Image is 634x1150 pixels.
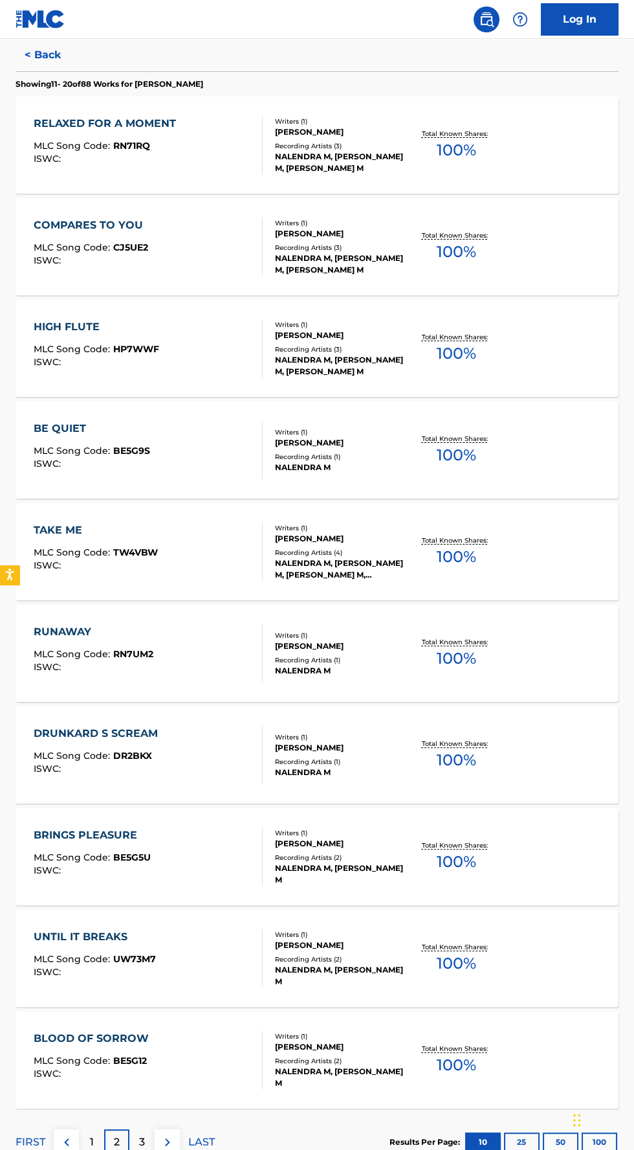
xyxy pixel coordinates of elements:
[275,344,406,354] div: Recording Artists ( 3 )
[421,637,490,647] p: Total Known Shares:
[512,12,528,27] img: help
[275,558,406,581] div: NALENDRA M, [PERSON_NAME] M, [PERSON_NAME] M, [PERSON_NAME] M
[421,129,490,139] p: Total Known Shares:
[275,838,406,850] div: [PERSON_NAME]
[34,1055,113,1066] span: MLC Song Code :
[479,12,494,27] img: search
[16,78,203,90] p: Showing 11 - 20 of 88 Works for [PERSON_NAME]
[139,1134,145,1150] p: 3
[275,862,406,886] div: NALENDRA M, [PERSON_NAME] M
[34,1068,64,1079] span: ISWC :
[34,445,113,457] span: MLC Song Code :
[436,545,475,569] span: 100 %
[34,726,164,741] div: DRUNKARD S SCREAM
[34,254,64,266] span: ISWC :
[421,434,490,444] p: Total Known Shares:
[34,140,113,152] span: MLC Song Code :
[188,1134,215,1150] p: LAST
[436,850,475,874] span: 100 %
[275,1066,406,1089] div: NALENDRA M, [PERSON_NAME] M
[275,640,406,652] div: [PERSON_NAME]
[34,661,64,673] span: ISWC :
[34,1031,155,1046] div: BLOOD OF SORROW
[113,648,153,660] span: RN7UM2
[275,655,406,665] div: Recording Artists ( 1 )
[34,851,113,863] span: MLC Song Code :
[114,1134,120,1150] p: 2
[34,929,156,945] div: UNTIL IT BREAKS
[59,1134,74,1150] img: left
[275,742,406,754] div: [PERSON_NAME]
[275,462,406,473] div: NALENDRA M
[436,342,475,365] span: 100 %
[16,96,618,194] a: RELAXED FOR A MOMENTMLC Song Code:RN71RQISWC:Writers (1)[PERSON_NAME]Recording Artists (3)NALENDR...
[275,243,406,253] div: Recording Artists ( 3 )
[421,840,490,850] p: Total Known Shares:
[275,631,406,640] div: Writers ( 1 )
[275,253,406,276] div: NALENDRA M, [PERSON_NAME] M, [PERSON_NAME] M
[421,942,490,952] p: Total Known Shares:
[275,548,406,558] div: Recording Artists ( 4 )
[34,966,64,978] span: ISWC :
[275,1032,406,1041] div: Writers ( 1 )
[16,300,618,397] a: HIGH FLUTEMLC Song Code:HP7WWFISWC:Writers (1)[PERSON_NAME]Recording Artists (3)NALENDRA M, [PERS...
[275,732,406,742] div: Writers ( 1 )
[436,240,475,264] span: 100 %
[16,10,65,28] img: MLC Logo
[113,953,156,965] span: UW73M7
[90,1134,94,1150] p: 1
[34,624,153,640] div: RUNAWAY
[275,452,406,462] div: Recording Artists ( 1 )
[34,750,113,761] span: MLC Song Code :
[275,940,406,951] div: [PERSON_NAME]
[34,763,64,774] span: ISWC :
[421,739,490,749] p: Total Known Shares:
[275,757,406,767] div: Recording Artists ( 1 )
[16,910,618,1007] a: UNTIL IT BREAKSMLC Song Code:UW73M7ISWC:Writers (1)[PERSON_NAME]Recording Artists (2)NALENDRA M, ...
[34,458,64,469] span: ISWC :
[160,1134,175,1150] img: right
[275,930,406,940] div: Writers ( 1 )
[34,421,150,436] div: BE QUIET
[34,343,113,355] span: MLC Song Code :
[113,547,158,558] span: TW4VBW
[16,198,618,295] a: COMPARES TO YOUMLC Song Code:CJ5UE2ISWC:Writers (1)[PERSON_NAME]Recording Artists (3)NALENDRA M, ...
[16,706,618,804] a: DRUNKARD S SCREAMMLC Song Code:DR2BKXISWC:Writers (1)[PERSON_NAME]Recording Artists (1)NALENDRA M...
[34,559,64,571] span: ISWC :
[113,1055,147,1066] span: BE5G12
[16,39,93,71] button: < Back
[34,153,64,164] span: ISWC :
[436,444,475,467] span: 100 %
[113,140,150,152] span: RN71RQ
[275,1056,406,1066] div: Recording Artists ( 2 )
[275,1041,406,1053] div: [PERSON_NAME]
[34,864,64,876] span: ISWC :
[275,218,406,228] div: Writers ( 1 )
[275,330,406,341] div: [PERSON_NAME]
[34,953,113,965] span: MLC Song Code :
[275,427,406,437] div: Writers ( 1 )
[436,647,475,670] span: 100 %
[474,6,499,32] a: Public Search
[569,1088,634,1150] div: Widget Obrolan
[275,437,406,449] div: [PERSON_NAME]
[569,1088,634,1150] iframe: Chat Widget
[34,523,158,538] div: TAKE ME
[34,218,149,233] div: COMPARES TO YOU
[113,750,152,761] span: DR2BKX
[389,1136,463,1148] p: Results Per Page:
[113,445,150,457] span: BE5G9S
[34,828,151,843] div: BRINGS PLEASURE
[421,231,490,240] p: Total Known Shares:
[34,356,64,368] span: ISWC :
[16,1134,45,1150] p: FIRST
[16,503,618,600] a: TAKE MEMLC Song Code:TW4VBWISWC:Writers (1)[PERSON_NAME]Recording Artists (4)NALENDRA M, [PERSON_...
[421,332,490,342] p: Total Known Shares:
[275,228,406,240] div: [PERSON_NAME]
[34,242,113,253] span: MLC Song Code :
[16,401,618,499] a: BE QUIETMLC Song Code:BE5G9SISWC:Writers (1)[PERSON_NAME]Recording Artists (1)NALENDRA MTotal Kno...
[275,954,406,964] div: Recording Artists ( 2 )
[275,853,406,862] div: Recording Artists ( 2 )
[16,808,618,905] a: BRINGS PLEASUREMLC Song Code:BE5G5UISWC:Writers (1)[PERSON_NAME]Recording Artists (2)NALENDRA M, ...
[275,126,406,138] div: [PERSON_NAME]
